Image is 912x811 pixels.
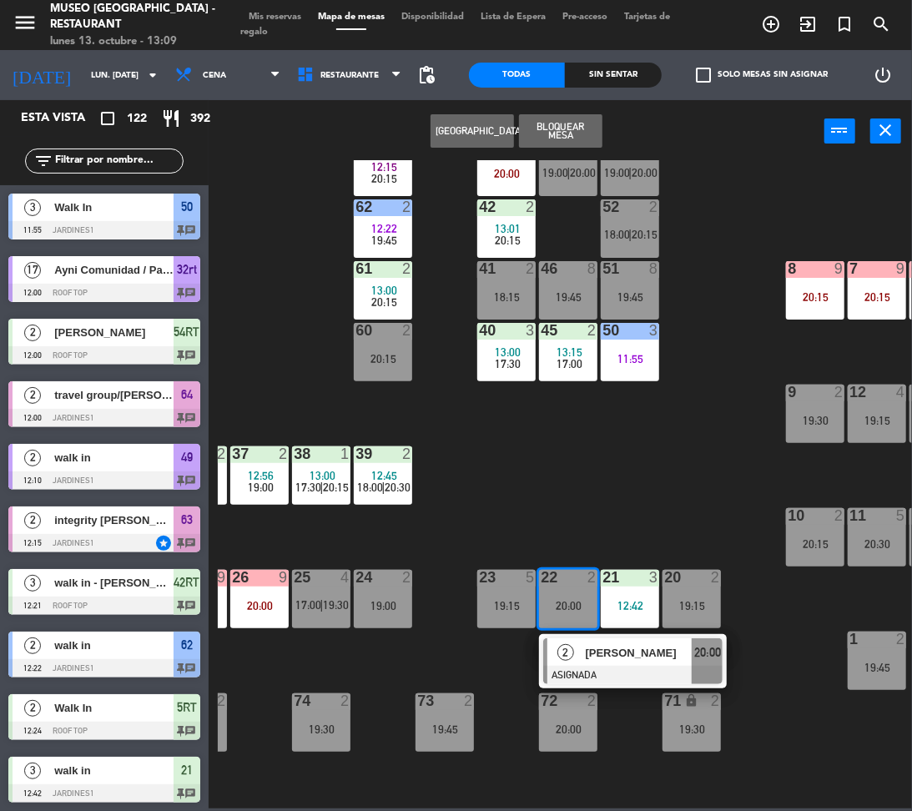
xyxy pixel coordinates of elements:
[53,152,183,170] input: Filtrar por nombre...
[848,415,906,426] div: 19:15
[371,172,397,185] span: 20:15
[587,693,597,708] div: 2
[586,644,693,662] span: [PERSON_NAME]
[479,199,480,214] div: 42
[371,469,397,482] span: 12:45
[340,570,350,585] div: 4
[786,291,844,303] div: 20:15
[174,572,200,592] span: 42RT
[629,166,632,179] span: |
[601,600,659,612] div: 12:42
[664,570,665,585] div: 20
[13,10,38,41] button: menu
[98,108,118,128] i: crop_square
[402,261,412,276] div: 2
[24,387,41,404] span: 2
[232,570,233,585] div: 26
[788,261,789,276] div: 8
[24,450,41,466] span: 2
[834,508,844,523] div: 2
[479,261,480,276] div: 41
[557,357,582,370] span: 17:00
[54,762,174,779] span: walk in
[320,71,379,80] span: Restaurante
[355,570,356,585] div: 24
[217,570,227,585] div: 9
[495,357,521,370] span: 17:30
[355,261,356,276] div: 61
[320,598,324,612] span: |
[177,259,197,280] span: 32rt
[663,723,721,735] div: 19:30
[605,166,631,179] span: 19:00
[495,234,521,247] span: 20:15
[526,570,536,585] div: 5
[696,68,711,83] span: check_box_outline_blank
[296,598,322,612] span: 17:00
[181,635,193,655] span: 62
[526,261,536,276] div: 2
[323,598,349,612] span: 19:30
[798,14,818,34] i: exit_to_app
[587,261,597,276] div: 8
[849,632,850,647] div: 1
[248,469,274,482] span: 12:56
[896,632,906,647] div: 2
[495,345,521,359] span: 13:00
[8,108,120,128] div: Esta vista
[788,508,789,523] div: 10
[495,222,521,235] span: 13:01
[358,481,384,494] span: 18:00
[248,481,274,494] span: 19:00
[33,151,53,171] i: filter_list
[296,481,322,494] span: 17:30
[788,385,789,400] div: 9
[602,570,603,585] div: 21
[649,199,659,214] div: 2
[477,600,536,612] div: 19:15
[629,228,632,241] span: |
[385,481,411,494] span: 20:30
[310,13,393,22] span: Mapa de mesas
[371,234,397,247] span: 19:45
[54,386,174,404] span: travel group/[PERSON_NAME] X 2
[543,166,569,179] span: 19:00
[632,228,658,241] span: 20:15
[711,693,721,708] div: 2
[602,261,603,276] div: 51
[896,261,906,276] div: 9
[554,13,616,22] span: Pre-acceso
[181,447,193,467] span: 49
[203,71,226,80] span: Cena
[848,291,906,303] div: 20:15
[539,723,597,735] div: 20:00
[848,538,906,550] div: 20:30
[711,570,721,585] div: 2
[54,699,174,717] span: Walk In
[605,228,631,241] span: 18:00
[177,698,197,718] span: 5RT
[292,723,350,735] div: 19:30
[539,600,597,612] div: 20:00
[181,385,193,405] span: 64
[601,291,659,303] div: 19:45
[371,295,397,309] span: 20:15
[371,222,397,235] span: 12:22
[431,114,514,148] button: [GEOGRAPHIC_DATA]
[830,120,850,140] i: power_input
[24,637,41,654] span: 2
[24,199,41,216] span: 3
[24,575,41,592] span: 3
[587,570,597,585] div: 2
[526,323,536,338] div: 3
[24,262,41,279] span: 17
[567,166,571,179] span: |
[526,199,536,214] div: 2
[649,323,659,338] div: 3
[602,323,603,338] div: 50
[472,13,554,22] span: Lista de Espera
[127,109,147,128] span: 122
